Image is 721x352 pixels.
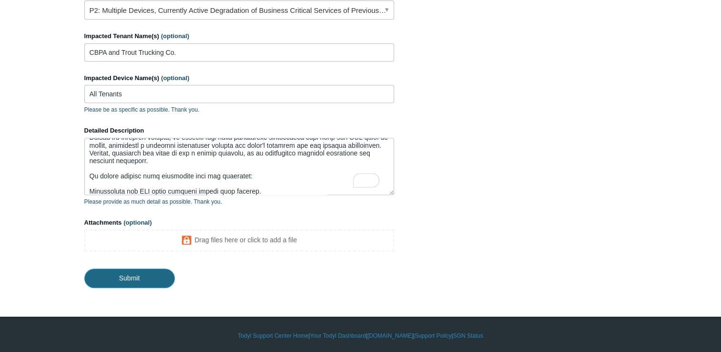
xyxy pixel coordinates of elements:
[84,105,394,114] p: Please be as specific as possible. Thank you.
[415,331,451,340] a: Support Policy
[84,31,394,41] label: Impacted Tenant Name(s)
[161,74,189,82] span: (optional)
[84,138,394,195] textarea: To enrich screen reader interactions, please activate Accessibility in Grammarly extension settings
[84,0,394,20] a: P2: Multiple Devices, Currently Active Degradation of Business Critical Services of Previously Wo...
[84,126,394,135] label: Detailed Description
[367,331,413,340] a: [DOMAIN_NAME]
[84,331,637,340] div: | | | |
[84,197,394,206] p: Please provide as much detail as possible. Thank you.
[84,218,394,228] label: Attachments
[84,73,394,83] label: Impacted Device Name(s)
[123,219,152,226] span: (optional)
[161,32,189,40] span: (optional)
[84,269,175,288] input: Submit
[453,331,483,340] a: SGN Status
[238,331,308,340] a: Todyl Support Center Home
[310,331,366,340] a: Your Todyl Dashboard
